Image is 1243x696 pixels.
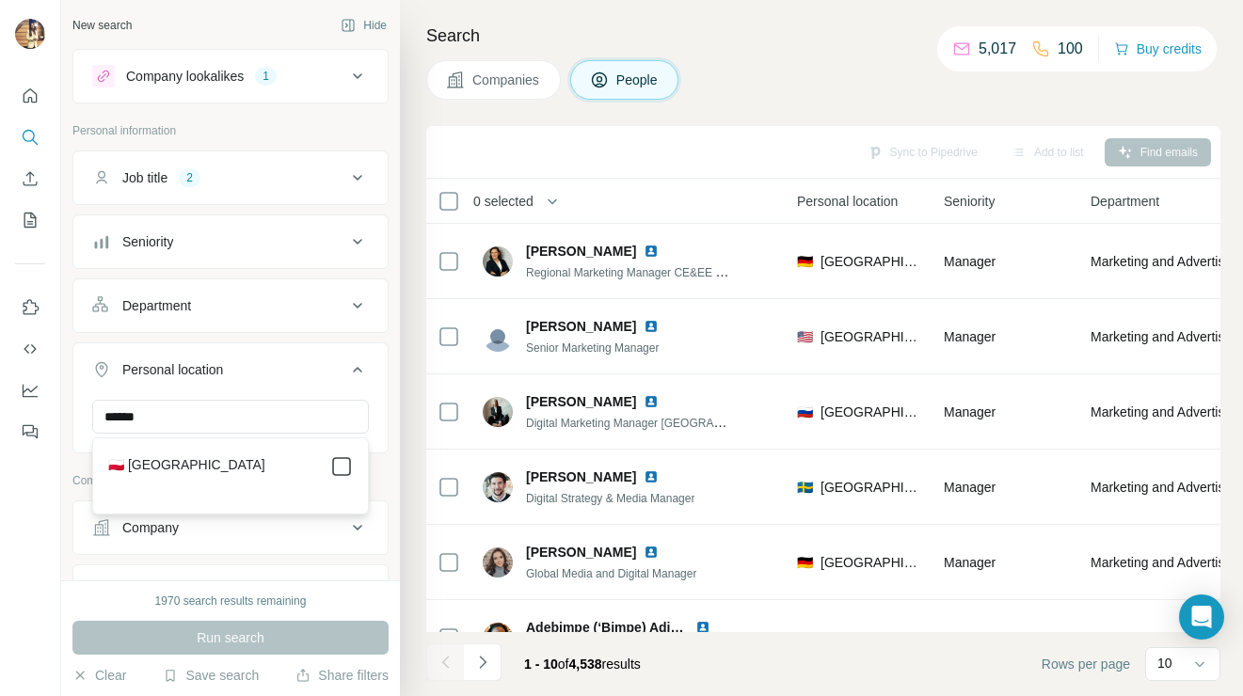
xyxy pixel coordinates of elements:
[122,296,191,315] div: Department
[15,19,45,49] img: Avatar
[483,472,513,502] img: Avatar
[1091,327,1242,346] span: Marketing and Advertising
[73,505,388,550] button: Company
[569,656,602,672] span: 4,538
[1091,628,1242,647] span: Marketing and Advertising
[797,403,813,421] span: 🇷🇺
[526,620,716,635] span: Adebimpe (‘Bimpe) Adio, MBA
[1058,38,1083,60] p: 100
[526,543,636,562] span: [PERSON_NAME]
[15,291,45,324] button: Use Surfe on LinkedIn
[15,415,45,449] button: Feedback
[15,332,45,366] button: Use Surfe API
[73,347,388,400] button: Personal location
[155,593,307,609] div: 1970 search results remaining
[526,392,636,411] span: [PERSON_NAME]
[179,169,200,186] div: 2
[644,394,659,409] img: LinkedIn logo
[426,23,1220,49] h4: Search
[695,620,710,635] img: LinkedIn logo
[72,17,132,34] div: New search
[15,120,45,154] button: Search
[1091,403,1242,421] span: Marketing and Advertising
[73,569,388,614] button: Industry
[73,54,388,99] button: Company lookalikes1
[944,192,995,211] span: Seniority
[15,373,45,407] button: Dashboard
[797,478,813,497] span: 🇸🇪
[979,38,1016,60] p: 5,017
[524,656,558,672] span: 1 - 10
[1091,478,1242,497] span: Marketing and Advertising
[1179,594,1224,640] div: Open Intercom Messenger
[797,628,813,647] span: 🇨🇦
[1042,655,1130,673] span: Rows per page
[821,327,921,346] span: [GEOGRAPHIC_DATA]
[483,322,513,352] img: Avatar
[644,319,659,334] img: LinkedIn logo
[821,478,921,497] span: [GEOGRAPHIC_DATA]
[327,11,400,40] button: Hide
[15,79,45,113] button: Quick start
[15,162,45,196] button: Enrich CSV
[944,254,996,269] span: Manager
[821,553,921,572] span: [GEOGRAPHIC_DATA]
[255,68,277,85] div: 1
[526,467,636,486] span: [PERSON_NAME]
[122,360,223,379] div: Personal location
[797,192,898,211] span: Personal location
[473,192,534,211] span: 0 selected
[464,643,502,681] button: Navigate to next page
[644,244,659,259] img: LinkedIn logo
[15,203,45,237] button: My lists
[295,666,389,685] button: Share filters
[526,264,870,279] span: Regional Marketing Manager CE&EE Hanky Facial/Beautycare/Baby
[483,547,513,577] img: Avatar
[122,168,167,187] div: Job title
[644,469,659,484] img: LinkedIn logo
[558,656,569,672] span: of
[1091,553,1242,572] span: Marketing and Advertising
[526,242,636,261] span: [PERSON_NAME]
[526,317,636,336] span: [PERSON_NAME]
[483,623,513,653] img: Avatar
[72,666,126,685] button: Clear
[1091,252,1242,271] span: Marketing and Advertising
[526,341,659,355] span: Senior Marketing Manager
[526,415,820,430] span: Digital Marketing Manager [GEOGRAPHIC_DATA] CE&EE
[108,455,265,478] label: 🇵🇱 [GEOGRAPHIC_DATA]
[821,403,921,421] span: [GEOGRAPHIC_DATA]
[797,252,813,271] span: 🇩🇪
[1114,36,1202,62] button: Buy credits
[944,404,996,419] span: Manager
[821,628,921,647] span: [GEOGRAPHIC_DATA]
[797,327,813,346] span: 🇺🇸
[526,567,696,580] span: Global Media and Digital Manager
[944,630,996,645] span: Manager
[524,656,641,672] span: results
[73,283,388,328] button: Department
[616,71,660,89] span: People
[122,518,179,537] div: Company
[821,252,921,271] span: [GEOGRAPHIC_DATA]
[72,122,389,139] p: Personal information
[1091,192,1159,211] span: Department
[73,219,388,264] button: Seniority
[126,67,244,86] div: Company lookalikes
[1157,654,1172,672] p: 10
[122,232,173,251] div: Seniority
[644,545,659,560] img: LinkedIn logo
[483,246,513,277] img: Avatar
[526,492,694,505] span: Digital Strategy & Media Manager
[944,480,996,495] span: Manager
[483,397,513,427] img: Avatar
[72,472,389,489] p: Company information
[944,329,996,344] span: Manager
[73,155,388,200] button: Job title2
[163,666,259,685] button: Save search
[944,555,996,570] span: Manager
[472,71,541,89] span: Companies
[797,553,813,572] span: 🇩🇪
